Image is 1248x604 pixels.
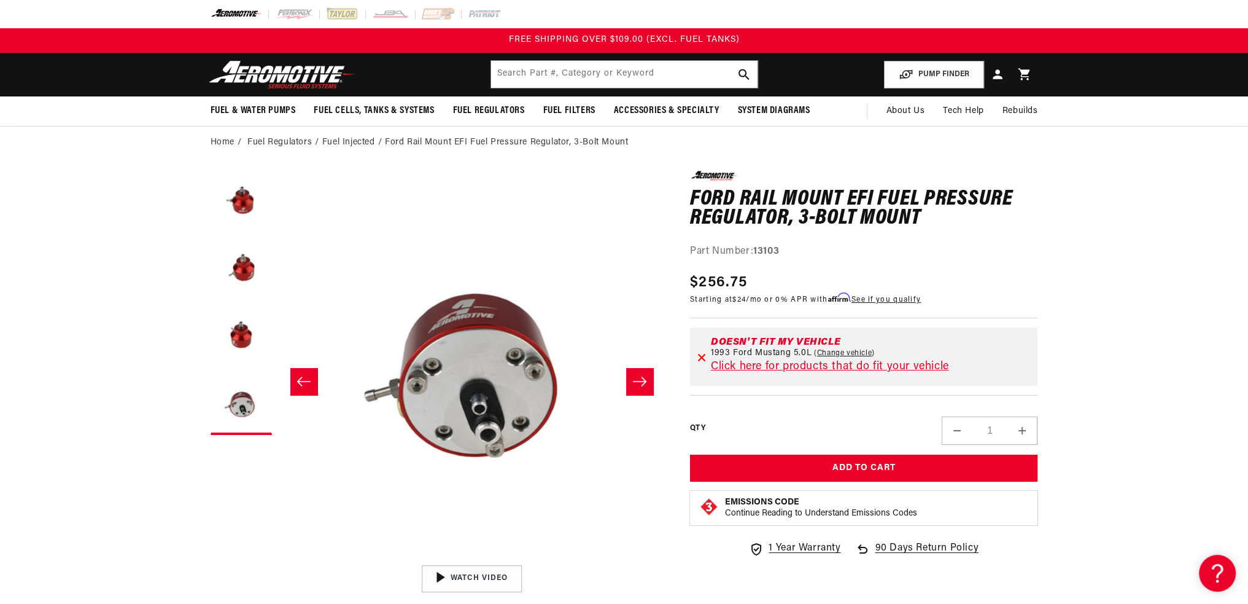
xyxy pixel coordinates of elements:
summary: Accessories & Specialty [605,96,729,125]
a: 90 Days Return Policy [855,541,979,569]
strong: 13103 [753,246,779,256]
span: Fuel Regulators [453,104,525,117]
p: Starting at /mo or 0% APR with . [690,294,921,305]
a: About Us [877,96,934,126]
media-gallery: Gallery Viewer [211,171,665,592]
button: PUMP FINDER [884,61,984,88]
img: Emissions code [699,497,719,517]
li: Ford Rail Mount EFI Fuel Pressure Regulator, 3-Bolt Mount [385,136,628,149]
button: Slide right [626,368,653,395]
span: Fuel Filters [543,104,595,117]
span: Accessories & Specialty [614,104,719,117]
input: Search by Part Number, Category or Keyword [491,61,758,88]
img: Aeromotive [206,60,359,89]
div: Doesn't fit my vehicle [711,337,1031,347]
span: About Us [886,106,924,116]
button: Load image 2 in gallery view [211,238,272,300]
li: Fuel Injected [322,136,385,149]
button: Load image 4 in gallery view [211,374,272,435]
span: 1993 Ford Mustang 5.0L [711,348,812,358]
summary: System Diagrams [729,96,820,125]
strong: Emissions Code [725,498,799,507]
button: Add to Cart [690,455,1038,482]
span: 1 Year Warranty [769,541,840,557]
nav: breadcrumbs [211,136,1038,149]
p: Continue Reading to Understand Emissions Codes [725,508,917,519]
a: Home [211,136,234,149]
button: Load image 1 in gallery view [211,171,272,232]
button: Load image 3 in gallery view [211,306,272,367]
span: System Diagrams [738,104,810,117]
span: Tech Help [943,104,983,118]
span: FREE SHIPPING OVER $109.00 (EXCL. FUEL TANKS) [509,35,740,44]
span: $24 [732,296,746,304]
a: Click here for products that do fit your vehicle [711,361,949,372]
summary: Tech Help [934,96,993,126]
a: Change vehicle [814,348,875,358]
label: QTY [690,423,705,434]
h1: Ford Rail Mount EFI Fuel Pressure Regulator, 3-Bolt Mount [690,190,1038,229]
span: 90 Days Return Policy [875,541,979,569]
a: See if you qualify - Learn more about Affirm Financing (opens in modal) [851,296,921,304]
summary: Fuel & Water Pumps [201,96,305,125]
button: search button [731,61,758,88]
summary: Fuel Cells, Tanks & Systems [304,96,443,125]
a: 1 Year Warranty [749,541,840,557]
summary: Rebuilds [993,96,1047,126]
span: $256.75 [690,272,747,294]
span: Fuel & Water Pumps [211,104,296,117]
li: Fuel Regulators [247,136,322,149]
summary: Fuel Filters [534,96,605,125]
summary: Fuel Regulators [444,96,534,125]
span: Fuel Cells, Tanks & Systems [314,104,434,117]
button: Slide left [290,368,317,395]
button: Emissions CodeContinue Reading to Understand Emissions Codes [725,497,917,519]
span: Affirm [828,293,850,302]
div: Part Number: [690,244,1038,260]
span: Rebuilds [1002,104,1038,118]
